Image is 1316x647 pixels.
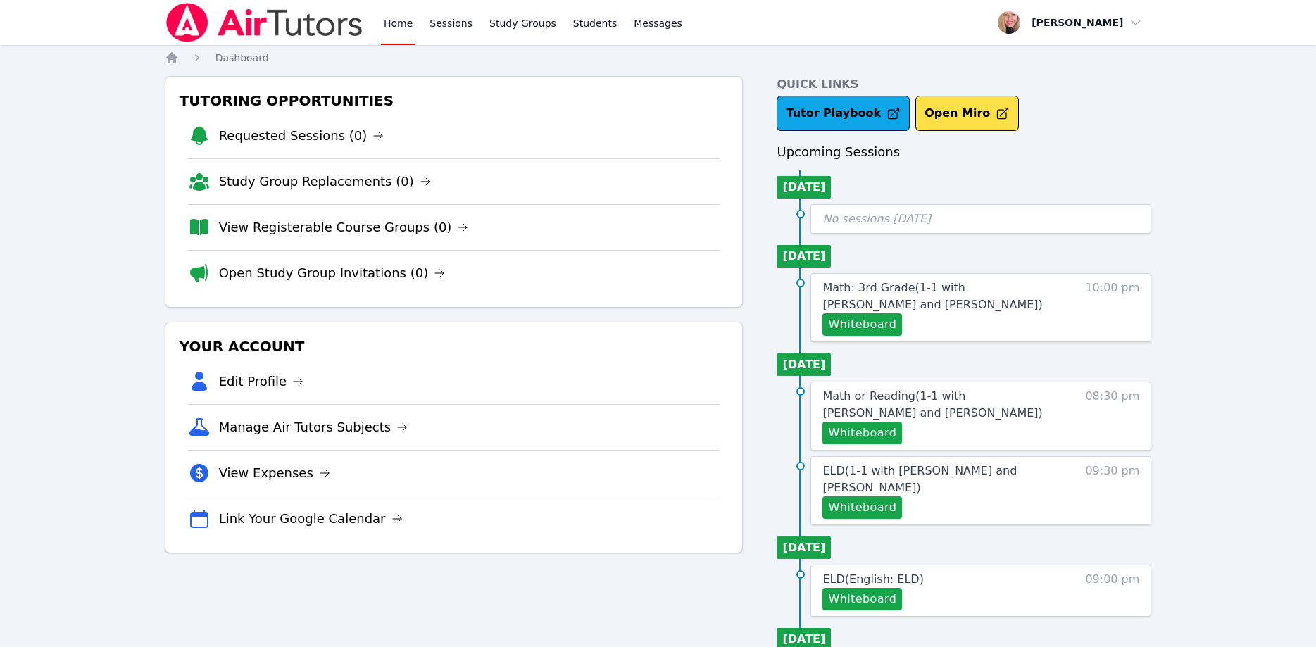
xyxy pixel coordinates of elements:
[777,76,1151,93] h4: Quick Links
[822,496,902,519] button: Whiteboard
[1085,388,1139,444] span: 08:30 pm
[219,126,384,146] a: Requested Sessions (0)
[915,96,1019,131] button: Open Miro
[822,212,931,225] span: No sessions [DATE]
[822,464,1017,494] span: ELD ( 1-1 with [PERSON_NAME] and [PERSON_NAME] )
[219,218,469,237] a: View Registerable Course Groups (0)
[822,422,902,444] button: Whiteboard
[165,3,364,42] img: Air Tutors
[822,313,902,336] button: Whiteboard
[165,51,1152,65] nav: Breadcrumb
[777,176,831,199] li: [DATE]
[219,417,408,437] a: Manage Air Tutors Subjects
[822,281,1042,311] span: Math: 3rd Grade ( 1-1 with [PERSON_NAME] and [PERSON_NAME] )
[177,334,732,359] h3: Your Account
[822,388,1060,422] a: Math or Reading(1-1 with [PERSON_NAME] and [PERSON_NAME])
[777,142,1151,162] h3: Upcoming Sessions
[219,463,330,483] a: View Expenses
[219,263,446,283] a: Open Study Group Invitations (0)
[1085,279,1139,336] span: 10:00 pm
[822,571,923,588] a: ELD(English: ELD)
[822,463,1060,496] a: ELD(1-1 with [PERSON_NAME] and [PERSON_NAME])
[219,372,304,391] a: Edit Profile
[822,389,1042,420] span: Math or Reading ( 1-1 with [PERSON_NAME] and [PERSON_NAME] )
[822,588,902,610] button: Whiteboard
[822,572,923,586] span: ELD ( English: ELD )
[822,279,1060,313] a: Math: 3rd Grade(1-1 with [PERSON_NAME] and [PERSON_NAME])
[215,51,269,65] a: Dashboard
[777,96,910,131] a: Tutor Playbook
[177,88,732,113] h3: Tutoring Opportunities
[219,172,431,191] a: Study Group Replacements (0)
[777,245,831,268] li: [DATE]
[777,536,831,559] li: [DATE]
[1085,463,1139,519] span: 09:30 pm
[219,509,403,529] a: Link Your Google Calendar
[634,16,682,30] span: Messages
[1085,571,1139,610] span: 09:00 pm
[215,52,269,63] span: Dashboard
[777,353,831,376] li: [DATE]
